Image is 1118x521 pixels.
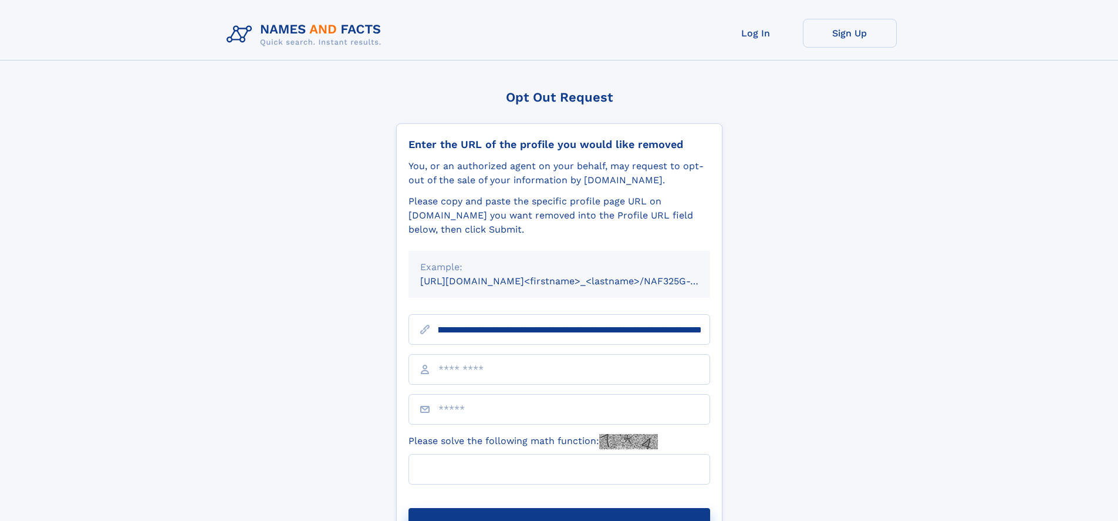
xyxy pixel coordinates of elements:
[408,138,710,151] div: Enter the URL of the profile you would like removed
[396,90,722,105] div: Opt Out Request
[408,194,710,237] div: Please copy and paste the specific profile page URL on [DOMAIN_NAME] you want removed into the Pr...
[420,275,732,287] small: [URL][DOMAIN_NAME]<firstname>_<lastname>/NAF325G-xxxxxxxx
[709,19,803,48] a: Log In
[408,434,658,449] label: Please solve the following math function:
[222,19,391,51] img: Logo Names and Facts
[803,19,897,48] a: Sign Up
[420,260,698,274] div: Example:
[408,159,710,187] div: You, or an authorized agent on your behalf, may request to opt-out of the sale of your informatio...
